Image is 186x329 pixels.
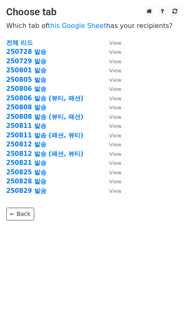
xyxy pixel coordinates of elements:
small: View [109,114,121,120]
small: View [109,169,121,176]
h3: Choose tab [6,6,180,18]
a: 250821 발송 [6,159,46,167]
small: View [109,123,121,129]
a: View [101,150,121,158]
small: View [109,95,121,102]
a: 250812 발송 [6,141,46,148]
small: View [109,104,121,111]
a: View [101,187,121,195]
a: 250806 발송 [6,85,46,93]
small: View [109,141,121,148]
a: 250812 발송 (패션, 뷰티) [6,150,84,158]
a: 250808 발송 [6,104,46,111]
small: View [109,58,121,65]
a: View [101,141,121,148]
a: ← Back [6,208,34,220]
a: View [101,39,121,46]
a: View [101,76,121,83]
a: View [101,113,121,120]
a: 250829 발송 [6,187,46,195]
small: View [109,67,121,74]
small: View [109,132,121,139]
a: this Google Sheet [48,22,106,30]
a: View [101,95,121,102]
a: View [101,58,121,65]
small: View [109,77,121,83]
a: View [101,48,121,56]
small: View [109,160,121,166]
a: View [101,178,121,185]
small: View [109,86,121,92]
a: 250805 발송 [6,76,46,83]
a: 전체 리드 [6,39,33,46]
a: 250811 발송 (패션, 뷰티) [6,132,84,139]
small: View [109,151,121,157]
a: View [101,169,121,176]
small: View [109,178,121,185]
a: 250808 발송 (뷰티, 패션) [6,113,84,120]
a: View [101,159,121,167]
p: Which tab of has your recipients? [6,21,180,30]
a: 250811 발송 [6,122,46,130]
a: 250825 발송 [6,169,46,176]
a: 250729 발송 [6,58,46,65]
a: 250728 발송 [6,48,46,56]
a: View [101,122,121,130]
a: 250828 발송 [6,178,46,185]
small: View [109,49,121,55]
a: 250801 발송 [6,67,46,74]
small: View [109,40,121,46]
a: View [101,104,121,111]
a: View [101,85,121,93]
small: View [109,188,121,194]
a: View [101,67,121,74]
a: View [101,132,121,139]
a: 250806 발송 (뷰티, 패션) [6,95,84,102]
